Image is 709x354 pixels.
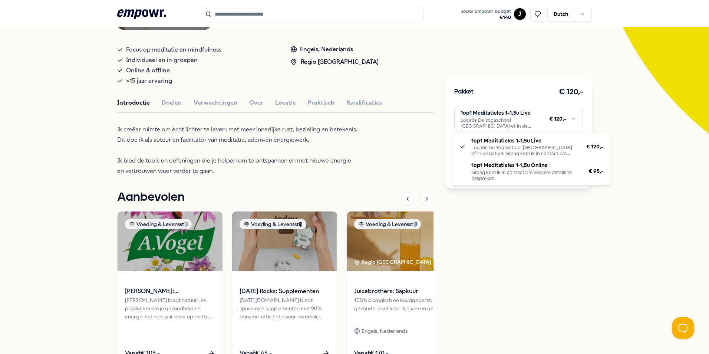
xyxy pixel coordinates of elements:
p: 1op1 Meditatieles 1-1,5u Live [471,137,577,145]
p: 1op1 Meditatieles 1-1,5u Online [471,161,580,169]
div: Graag kom ik in contact om verdere details te bespreken. [471,170,580,181]
span: € 95,- [588,167,603,175]
span: € 120,- [586,142,603,151]
div: Locatie De Yogaschool [GEOGRAPHIC_DATA] of in de natuur. Graag kom ik in contact om verdere detai... [471,145,577,157]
